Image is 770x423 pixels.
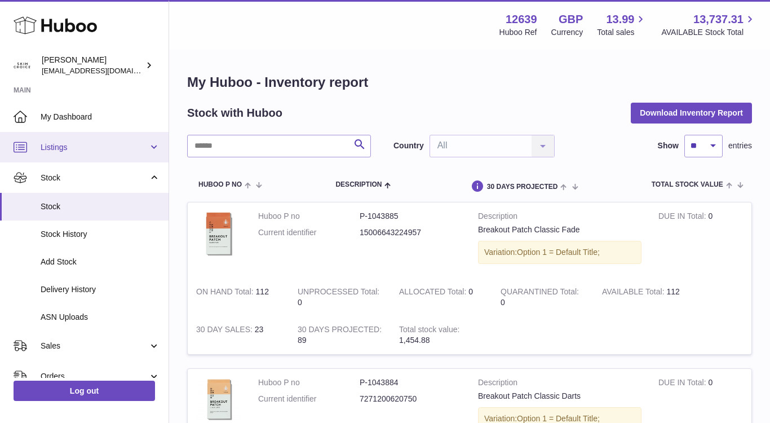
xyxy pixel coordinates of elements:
span: entries [728,140,752,151]
strong: QUARANTINED Total [501,287,579,299]
span: Stock [41,201,160,212]
span: 13.99 [606,12,634,27]
dd: P-1043884 [360,377,461,388]
dd: P-1043885 [360,211,461,222]
span: Total stock value [652,181,723,188]
td: 23 [188,316,289,354]
strong: Total stock value [399,325,459,337]
div: Huboo Ref [499,27,537,38]
strong: UNPROCESSED Total [298,287,379,299]
strong: DUE IN Total [658,211,708,223]
strong: 30 DAYS PROJECTED [298,325,382,337]
div: Breakout Patch Classic Darts [478,391,641,402]
span: Option 1 = Default Title; [517,414,600,423]
a: Log out [14,381,155,401]
span: My Dashboard [41,112,160,122]
img: product image [196,211,241,258]
td: 112 [594,278,695,316]
span: Stock History [41,229,160,240]
td: 0 [289,278,391,316]
img: product image [196,377,241,422]
label: Show [658,140,679,151]
dd: 7271200620750 [360,394,461,404]
span: AVAILABLE Stock Total [661,27,756,38]
a: 13.99 Total sales [597,12,647,38]
div: [PERSON_NAME] [42,55,143,76]
strong: DUE IN Total [658,378,708,390]
dt: Current identifier [258,394,360,404]
span: 13,737.31 [693,12,744,27]
span: 1,454.88 [399,336,430,345]
span: Huboo P no [198,181,242,188]
td: 0 [391,278,492,316]
strong: Description [478,211,641,224]
span: ASN Uploads [41,312,160,323]
span: Delivery History [41,284,160,295]
div: Currency [551,27,583,38]
span: Description [335,181,382,188]
span: Option 1 = Default Title; [517,248,600,257]
div: Variation: [478,241,641,264]
span: 30 DAYS PROJECTED [487,183,558,191]
strong: AVAILABLE Total [602,287,666,299]
strong: 12639 [506,12,537,27]
a: 13,737.31 AVAILABLE Stock Total [661,12,756,38]
span: Sales [41,341,148,351]
strong: ALLOCATED Total [399,287,468,299]
dt: Huboo P no [258,211,360,222]
strong: 30 DAY SALES [196,325,255,337]
span: Stock [41,173,148,183]
td: 112 [188,278,289,316]
span: Listings [41,142,148,153]
span: Orders [41,371,148,382]
dd: 15006643224957 [360,227,461,238]
label: Country [393,140,424,151]
dt: Current identifier [258,227,360,238]
strong: ON HAND Total [196,287,256,299]
h1: My Huboo - Inventory report [187,73,752,91]
td: 0 [650,202,751,278]
strong: Description [478,377,641,391]
span: Total sales [597,27,647,38]
span: [EMAIL_ADDRESS][DOMAIN_NAME] [42,66,166,75]
dt: Huboo P no [258,377,360,388]
strong: GBP [559,12,583,27]
div: Breakout Patch Classic Fade [478,224,641,235]
h2: Stock with Huboo [187,105,282,121]
td: 89 [289,316,391,354]
span: Add Stock [41,257,160,267]
button: Download Inventory Report [631,103,752,123]
img: admin@skinchoice.com [14,57,30,74]
span: 0 [501,298,505,307]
